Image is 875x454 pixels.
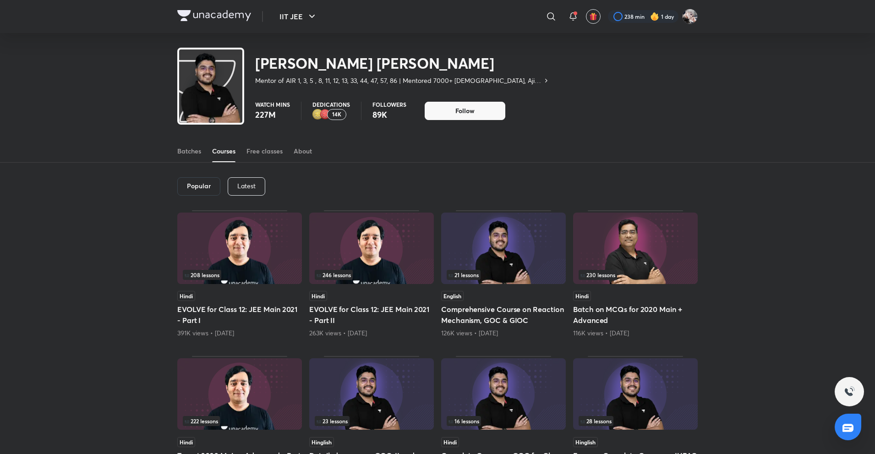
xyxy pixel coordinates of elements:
[441,437,459,447] span: Hindi
[177,10,251,21] img: Company Logo
[844,386,855,397] img: ttu
[573,358,698,430] img: Thumbnail
[183,270,296,280] div: infosection
[580,418,612,424] span: 28 lessons
[447,416,560,426] div: infocontainer
[246,147,283,156] div: Free classes
[315,416,428,426] div: infosection
[312,102,350,107] p: Dedications
[183,270,296,280] div: infocontainer
[317,418,348,424] span: 23 lessons
[177,213,302,284] img: Thumbnail
[177,147,201,156] div: Batches
[586,9,601,24] button: avatar
[372,102,406,107] p: Followers
[441,304,566,326] h5: Comprehensive Course on Reaction Mechanism, GOC & GIOC
[447,416,560,426] div: infosection
[447,270,560,280] div: left
[309,437,334,447] span: Hinglish
[315,416,428,426] div: left
[441,210,566,338] div: Comprehensive Course on Reaction Mechanism, GOC & GIOC
[212,140,235,162] a: Courses
[185,418,218,424] span: 222 lessons
[309,291,327,301] span: Hindi
[579,270,692,280] div: infocontainer
[580,272,615,278] span: 230 lessons
[177,304,302,326] h5: EVOLVE for Class 12: JEE Main 2021 - Part I
[682,9,698,24] img: Navin Raj
[579,270,692,280] div: infosection
[255,102,290,107] p: Watch mins
[255,54,550,72] h2: [PERSON_NAME] [PERSON_NAME]
[441,291,464,301] span: English
[312,109,323,120] img: educator badge2
[274,7,323,26] button: IIT JEE
[177,328,302,338] div: 391K views • 5 years ago
[455,106,475,115] span: Follow
[177,210,302,338] div: EVOLVE for Class 12: JEE Main 2021 - Part I
[309,304,434,326] h5: EVOLVE for Class 12: JEE Main 2021 - Part II
[589,12,597,21] img: avatar
[212,147,235,156] div: Courses
[255,76,542,85] p: Mentor of AIR 1, 3, 5 , 8, 11, 12, 13, 33, 44, 47, 57, 86 | Mentored 7000+ [DEMOGRAPHIC_DATA], Aj...
[573,437,598,447] span: Hinglish
[177,10,251,23] a: Company Logo
[650,12,659,21] img: streak
[579,270,692,280] div: left
[179,51,242,138] img: class
[315,270,428,280] div: infosection
[441,213,566,284] img: Thumbnail
[425,102,505,120] button: Follow
[255,109,290,120] p: 227M
[320,109,331,120] img: educator badge1
[183,270,296,280] div: left
[448,418,479,424] span: 16 lessons
[246,140,283,162] a: Free classes
[177,437,195,447] span: Hindi
[187,182,211,190] h6: Popular
[183,416,296,426] div: left
[177,140,201,162] a: Batches
[573,304,698,326] h5: Batch on MCQs for 2020 Main + Advanced
[294,140,312,162] a: About
[177,291,195,301] span: Hindi
[573,328,698,338] div: 116K views • 5 years ago
[448,272,479,278] span: 21 lessons
[579,416,692,426] div: infocontainer
[183,416,296,426] div: infosection
[309,358,434,430] img: Thumbnail
[177,358,302,430] img: Thumbnail
[183,416,296,426] div: infocontainer
[447,270,560,280] div: infosection
[441,328,566,338] div: 126K views • 5 years ago
[315,416,428,426] div: infocontainer
[309,210,434,338] div: EVOLVE for Class 12: JEE Main 2021 - Part II
[185,272,219,278] span: 208 lessons
[237,182,256,190] p: Latest
[317,272,351,278] span: 246 lessons
[309,328,434,338] div: 263K views • 4 years ago
[579,416,692,426] div: left
[332,111,341,118] p: 14K
[579,416,692,426] div: infosection
[447,416,560,426] div: left
[447,270,560,280] div: infocontainer
[573,213,698,284] img: Thumbnail
[372,109,406,120] p: 89K
[309,213,434,284] img: Thumbnail
[573,210,698,338] div: Batch on MCQs for 2020 Main + Advanced
[315,270,428,280] div: left
[294,147,312,156] div: About
[573,291,591,301] span: Hindi
[441,358,566,430] img: Thumbnail
[315,270,428,280] div: infocontainer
